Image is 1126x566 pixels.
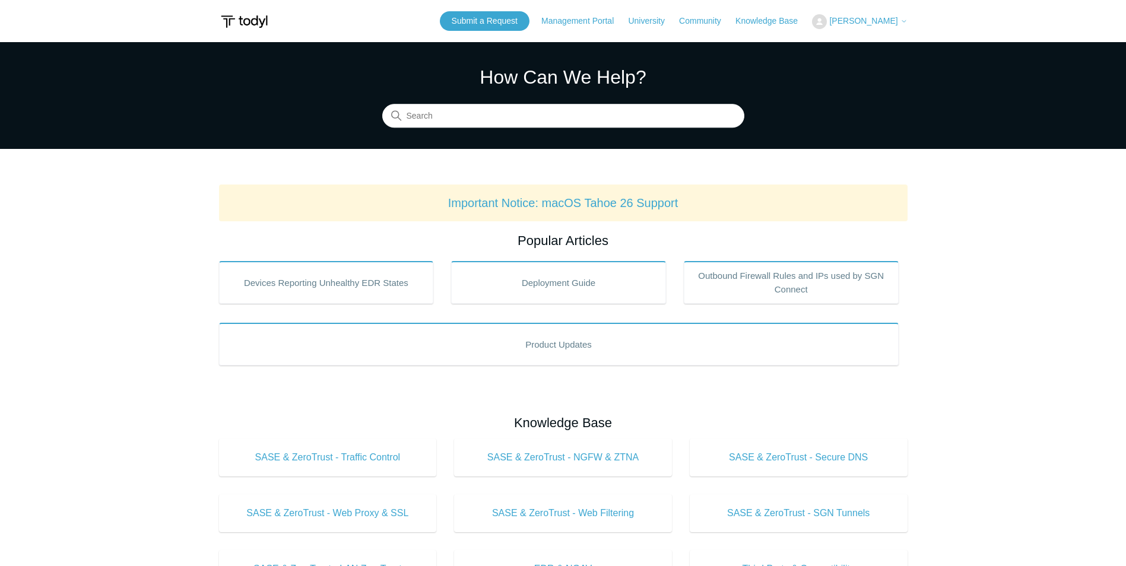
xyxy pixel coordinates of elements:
a: Devices Reporting Unhealthy EDR States [219,261,434,304]
a: SASE & ZeroTrust - SGN Tunnels [690,494,908,532]
a: Product Updates [219,323,899,365]
a: Community [679,15,733,27]
a: SASE & ZeroTrust - Web Filtering [454,494,672,532]
a: Outbound Firewall Rules and IPs used by SGN Connect [684,261,899,304]
a: Deployment Guide [451,261,666,304]
a: University [628,15,676,27]
input: Search [382,104,744,128]
button: [PERSON_NAME] [812,14,907,29]
a: SASE & ZeroTrust - Web Proxy & SSL [219,494,437,532]
a: Important Notice: macOS Tahoe 26 Support [448,196,678,209]
a: SASE & ZeroTrust - NGFW & ZTNA [454,438,672,476]
a: Submit a Request [440,11,529,31]
span: SASE & ZeroTrust - Web Proxy & SSL [237,506,419,520]
span: SASE & ZeroTrust - SGN Tunnels [708,506,890,520]
h1: How Can We Help? [382,63,744,91]
span: [PERSON_NAME] [829,16,897,26]
h2: Popular Articles [219,231,908,250]
span: SASE & ZeroTrust - NGFW & ZTNA [472,450,654,465]
a: Management Portal [541,15,626,27]
a: Knowledge Base [735,15,810,27]
span: SASE & ZeroTrust - Web Filtering [472,506,654,520]
img: Todyl Support Center Help Center home page [219,11,269,33]
span: SASE & ZeroTrust - Secure DNS [708,450,890,465]
span: SASE & ZeroTrust - Traffic Control [237,450,419,465]
a: SASE & ZeroTrust - Traffic Control [219,438,437,476]
a: SASE & ZeroTrust - Secure DNS [690,438,908,476]
h2: Knowledge Base [219,413,908,433]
